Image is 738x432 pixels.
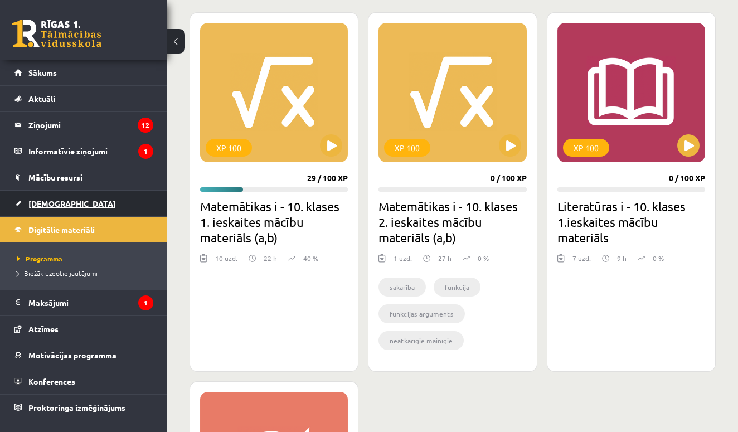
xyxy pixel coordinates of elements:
div: 7 uzd. [572,253,591,270]
li: neatkarīgie mainīgie [378,331,464,350]
li: funkcijas arguments [378,304,465,323]
div: XP 100 [563,139,609,157]
span: Aktuāli [28,94,55,104]
a: Konferences [14,368,153,394]
div: XP 100 [384,139,430,157]
legend: Ziņojumi [28,112,153,138]
p: 40 % [303,253,318,263]
a: Motivācijas programma [14,342,153,368]
li: funkcija [434,278,480,297]
span: Mācību resursi [28,172,82,182]
i: 1 [138,144,153,159]
span: Digitālie materiāli [28,225,95,235]
p: 9 h [617,253,627,263]
div: 10 uzd. [215,253,237,270]
a: Rīgas 1. Tālmācības vidusskola [12,20,101,47]
h2: Literatūras i - 10. klases 1.ieskaites mācību materiāls [557,198,705,245]
a: Informatīvie ziņojumi1 [14,138,153,164]
a: Programma [17,254,156,264]
span: Proktoringa izmēģinājums [28,402,125,412]
p: 27 h [438,253,451,263]
legend: Informatīvie ziņojumi [28,138,153,164]
a: Maksājumi1 [14,290,153,315]
a: Atzīmes [14,316,153,342]
span: Konferences [28,376,75,386]
a: Mācību resursi [14,164,153,190]
h2: Matemātikas i - 10. klases 2. ieskaites mācību materiāls (a,b) [378,198,526,245]
span: Motivācijas programma [28,350,116,360]
legend: Maksājumi [28,290,153,315]
span: [DEMOGRAPHIC_DATA] [28,198,116,208]
a: Biežāk uzdotie jautājumi [17,268,156,278]
div: 1 uzd. [394,253,412,270]
p: 22 h [264,253,277,263]
span: Biežāk uzdotie jautājumi [17,269,98,278]
i: 1 [138,295,153,310]
p: 0 % [653,253,664,263]
p: 0 % [478,253,489,263]
a: Ziņojumi12 [14,112,153,138]
h2: Matemātikas i - 10. klases 1. ieskaites mācību materiāls (a,b) [200,198,348,245]
a: Aktuāli [14,86,153,111]
span: Atzīmes [28,324,59,334]
a: [DEMOGRAPHIC_DATA] [14,191,153,216]
li: sakarība [378,278,426,297]
a: Proktoringa izmēģinājums [14,395,153,420]
a: Digitālie materiāli [14,217,153,242]
i: 12 [138,118,153,133]
span: Sākums [28,67,57,77]
span: Programma [17,254,62,263]
div: XP 100 [206,139,252,157]
a: Sākums [14,60,153,85]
